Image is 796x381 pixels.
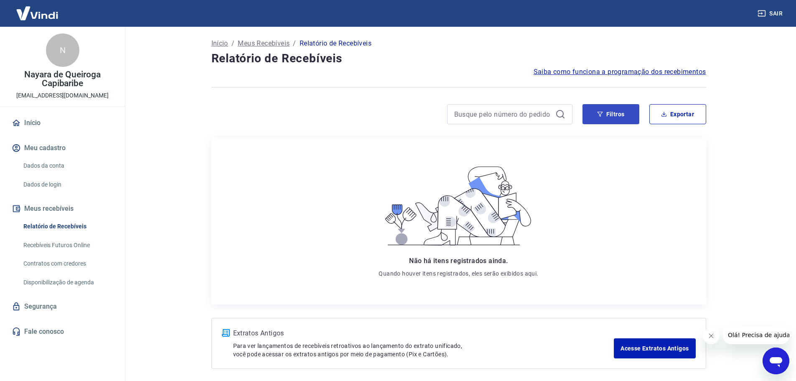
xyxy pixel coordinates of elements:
a: Meus Recebíveis [238,38,290,49]
p: Quando houver itens registrados, eles serão exibidos aqui. [379,269,538,278]
p: Extratos Antigos [233,328,614,338]
iframe: Botão para abrir a janela de mensagens [763,348,789,374]
p: [EMAIL_ADDRESS][DOMAIN_NAME] [16,91,109,100]
iframe: Fechar mensagem [703,327,720,344]
button: Meus recebíveis [10,199,115,218]
span: Olá! Precisa de ajuda? [5,6,70,13]
a: Fale conosco [10,322,115,341]
button: Meu cadastro [10,139,115,157]
button: Filtros [582,104,639,124]
p: Relatório de Recebíveis [300,38,371,49]
iframe: Mensagem da empresa [723,326,789,344]
div: N [46,33,79,67]
a: Disponibilização de agenda [20,274,115,291]
a: Início [211,38,228,49]
input: Busque pelo número do pedido [454,108,552,120]
a: Dados da conta [20,157,115,174]
button: Sair [756,6,786,21]
a: Dados de login [20,176,115,193]
span: Não há itens registrados ainda. [409,257,508,265]
p: Nayara de Queiroga Capibaribe [7,70,118,88]
img: ícone [222,329,230,337]
a: Início [10,114,115,132]
a: Recebíveis Futuros Online [20,237,115,254]
a: Acesse Extratos Antigos [614,338,695,358]
a: Saiba como funciona a programação dos recebimentos [534,67,706,77]
img: Vindi [10,0,64,26]
p: / [231,38,234,49]
a: Segurança [10,297,115,316]
a: Relatório de Recebíveis [20,218,115,235]
p: / [293,38,296,49]
a: Contratos com credores [20,255,115,272]
p: Para ver lançamentos de recebíveis retroativos ao lançamento do extrato unificado, você pode aces... [233,342,614,358]
h4: Relatório de Recebíveis [211,50,706,67]
button: Exportar [649,104,706,124]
